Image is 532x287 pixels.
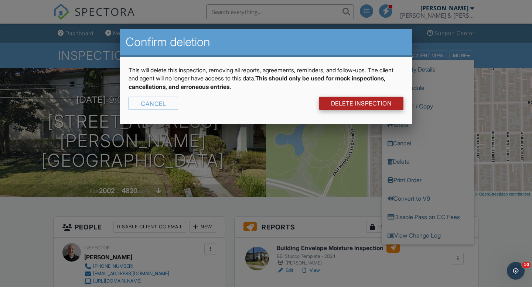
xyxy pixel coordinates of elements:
strong: This should only be used for mock inspections, cancellations, and erroneous entries. [129,75,385,90]
a: DELETE Inspection [319,97,404,110]
p: This will delete this inspection, removing all reports, agreements, reminders, and follow-ups. Th... [129,66,403,91]
h2: Confirm deletion [126,35,406,49]
iframe: Intercom live chat [507,262,525,280]
span: 10 [522,262,531,268]
div: Cancel [129,97,178,110]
